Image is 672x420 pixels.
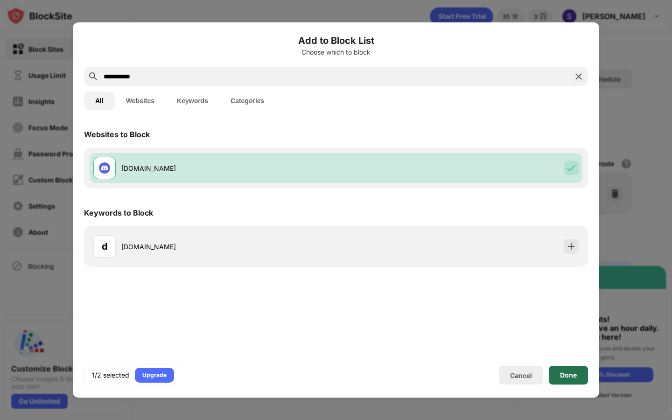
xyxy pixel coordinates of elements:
[121,163,336,173] div: [DOMAIN_NAME]
[560,371,577,379] div: Done
[142,371,167,380] div: Upgrade
[121,242,336,252] div: [DOMAIN_NAME]
[102,239,108,253] div: d
[84,208,153,217] div: Keywords to Block
[84,91,115,110] button: All
[115,91,166,110] button: Websites
[92,371,129,380] div: 1/2 selected
[88,71,99,82] img: search.svg
[99,162,110,174] img: favicons
[219,91,275,110] button: Categories
[84,49,588,56] div: Choose which to block
[84,34,588,48] h6: Add to Block List
[84,130,150,139] div: Websites to Block
[573,71,584,82] img: search-close
[510,371,532,379] div: Cancel
[166,91,219,110] button: Keywords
